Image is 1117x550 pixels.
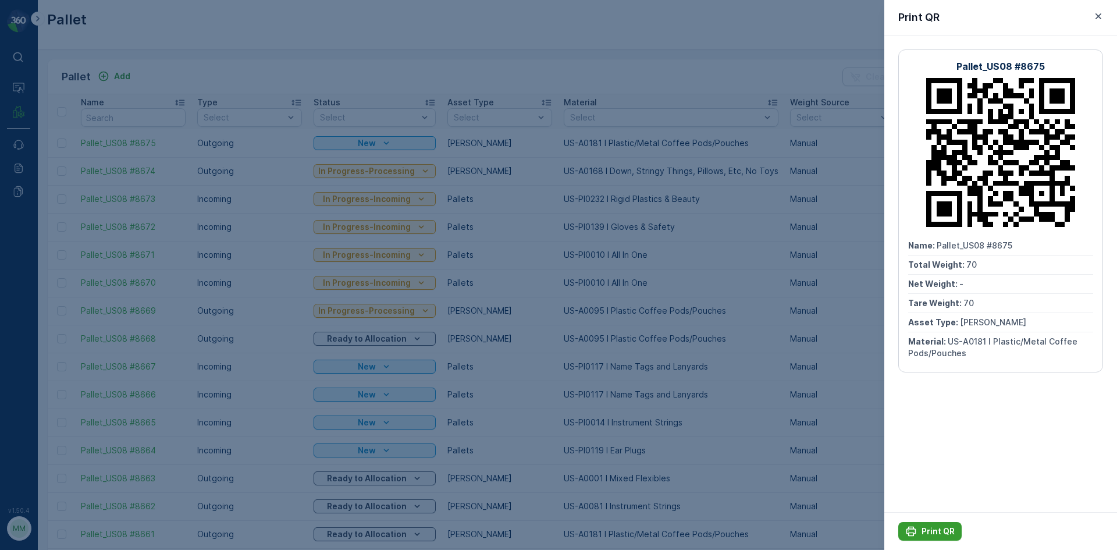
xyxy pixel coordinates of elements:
[62,268,128,278] span: [PERSON_NAME]
[908,336,948,346] span: Material :
[10,210,68,220] span: Total Weight :
[10,229,61,239] span: Net Weight :
[10,287,49,297] span: Material :
[68,210,79,220] span: 70
[908,240,937,250] span: Name :
[898,9,940,26] p: Print QR
[10,191,38,201] span: Name :
[513,10,602,24] p: Pallet_US08 #8674
[65,249,76,258] span: 70
[898,522,962,541] button: Print QR
[908,279,959,289] span: Net Weight :
[959,279,963,289] span: -
[10,249,65,258] span: Tare Weight :
[908,260,966,269] span: Total Weight :
[10,268,62,278] span: Asset Type :
[966,260,977,269] span: 70
[956,59,1045,73] p: Pallet_US08 #8675
[49,287,271,297] span: US-A0168 I Down, Stringy Things, Pillows, Etc, No Toys
[937,240,1012,250] span: Pallet_US08 #8675
[908,336,1080,358] span: US-A0181 I Plastic/Metal Coffee Pods/Pouches
[908,298,963,308] span: Tare Weight :
[922,526,955,537] p: Print QR
[38,191,115,201] span: Pallet_US08 #8674
[960,317,1026,327] span: [PERSON_NAME]
[61,229,65,239] span: -
[908,317,960,327] span: Asset Type :
[963,298,974,308] span: 70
